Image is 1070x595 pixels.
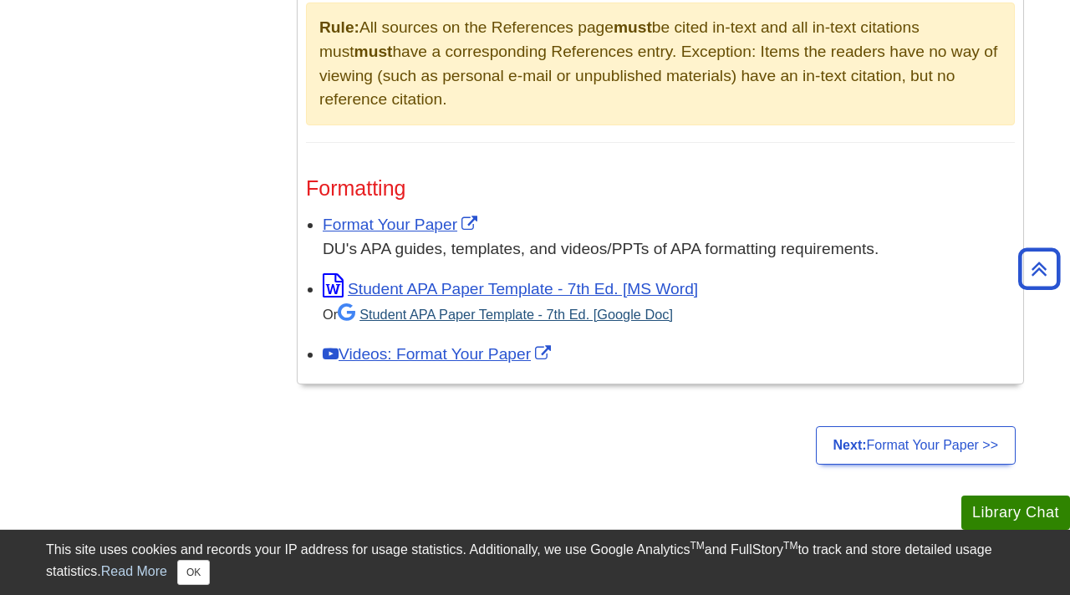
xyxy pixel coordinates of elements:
small: Or [323,307,673,322]
a: Student APA Paper Template - 7th Ed. [Google Doc] [338,307,673,322]
sup: TM [783,540,797,552]
div: All sources on the References page be cited in-text and all in-text citations must have a corresp... [306,3,1015,125]
div: DU's APA guides, templates, and videos/PPTs of APA formatting requirements. [323,237,1015,262]
a: Link opens in new window [323,216,481,233]
strong: Next: [833,438,867,452]
h3: Formatting [306,176,1015,201]
button: Close [177,560,210,585]
a: Back to Top [1012,257,1066,280]
button: Library Chat [961,496,1070,530]
strong: must [354,43,393,60]
a: Link opens in new window [323,345,555,363]
a: Read More [101,564,167,578]
sup: TM [690,540,704,552]
strong: must [614,18,652,36]
div: This site uses cookies and records your IP address for usage statistics. Additionally, we use Goo... [46,540,1024,585]
strong: Rule: [319,18,359,36]
a: Link opens in new window [323,280,698,297]
a: Next:Format Your Paper >> [816,426,1016,465]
